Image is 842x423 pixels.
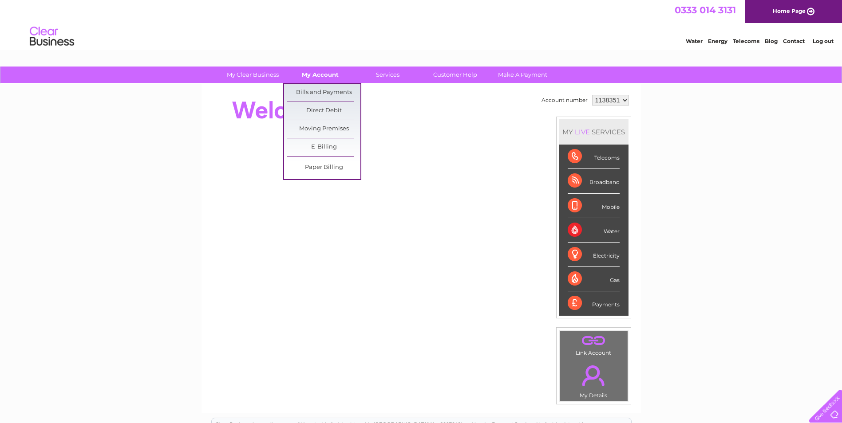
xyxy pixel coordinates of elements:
[559,119,629,145] div: MY SERVICES
[419,67,492,83] a: Customer Help
[287,120,360,138] a: Moving Premises
[568,291,620,315] div: Payments
[29,23,75,50] img: logo.png
[287,138,360,156] a: E-Billing
[708,38,727,44] a: Energy
[568,267,620,291] div: Gas
[351,67,424,83] a: Services
[562,360,625,391] a: .
[783,38,805,44] a: Contact
[573,128,592,136] div: LIVE
[559,330,628,358] td: Link Account
[686,38,703,44] a: Water
[216,67,289,83] a: My Clear Business
[559,358,628,401] td: My Details
[675,4,736,16] a: 0333 014 3131
[287,159,360,176] a: Paper Billing
[562,333,625,349] a: .
[813,38,834,44] a: Log out
[212,5,631,43] div: Clear Business is a trading name of Verastar Limited (registered in [GEOGRAPHIC_DATA] No. 3667643...
[568,145,620,169] div: Telecoms
[287,102,360,120] a: Direct Debit
[539,93,590,108] td: Account number
[287,84,360,102] a: Bills and Payments
[568,243,620,267] div: Electricity
[568,169,620,193] div: Broadband
[765,38,778,44] a: Blog
[733,38,759,44] a: Telecoms
[486,67,559,83] a: Make A Payment
[568,218,620,243] div: Water
[568,194,620,218] div: Mobile
[284,67,357,83] a: My Account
